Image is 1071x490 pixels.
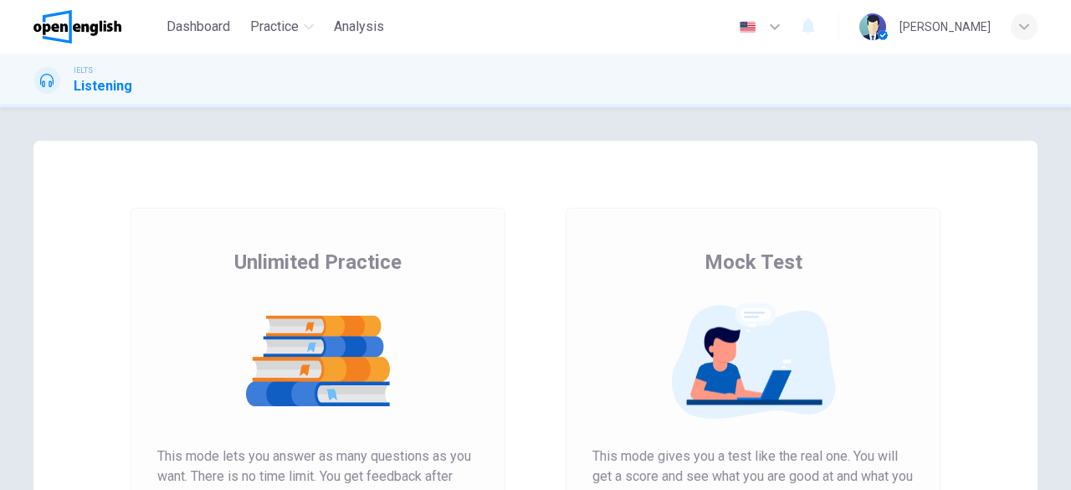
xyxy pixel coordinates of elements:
h1: Listening [74,76,132,96]
span: IELTS [74,64,93,76]
span: Analysis [334,17,384,37]
span: Unlimited Practice [234,249,402,276]
button: Practice [243,12,320,42]
span: Mock Test [705,249,802,276]
img: en [737,21,758,34]
img: OpenEnglish logo [33,10,121,44]
button: Dashboard [160,12,237,42]
a: OpenEnglish logo [33,10,160,44]
button: Analysis [327,12,391,42]
img: Profile picture [859,13,886,40]
span: Practice [250,17,299,37]
div: [PERSON_NAME] [899,17,991,37]
span: Dashboard [167,17,230,37]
